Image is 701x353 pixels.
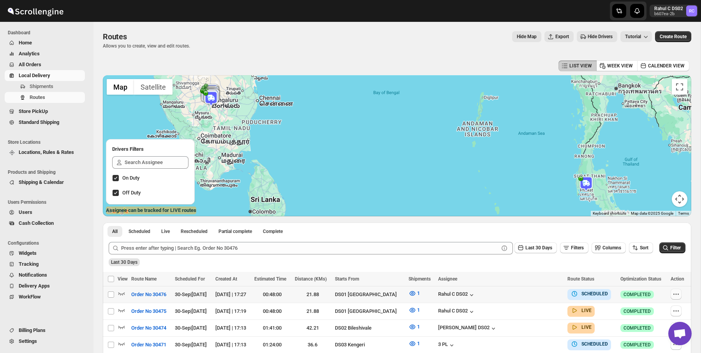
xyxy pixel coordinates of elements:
span: Widgets [19,250,37,256]
div: DS01 [GEOGRAPHIC_DATA] [335,307,404,315]
p: Allows you to create, view and edit routes. [103,43,190,49]
span: 1 [417,307,420,313]
span: Billing Plans [19,327,46,333]
span: 1 [417,324,420,330]
span: Shipments [30,83,53,89]
div: 00:48:00 [254,291,290,298]
div: Open chat [668,322,692,345]
button: Last 30 Days [514,242,557,253]
button: 1 [404,337,424,350]
span: Shipments [409,276,431,282]
span: Created At [215,276,237,282]
span: View [118,276,128,282]
span: Shipping & Calendar [19,179,64,185]
button: Notifications [5,270,85,281]
button: Home [5,37,85,48]
button: Locations, Rules & Rates [5,147,85,158]
b: SCHEDULED [581,341,608,347]
button: Users [5,207,85,218]
button: Billing Plans [5,325,85,336]
span: COMPLETED [624,291,651,298]
h2: Drivers Filters [112,145,188,153]
div: [DATE] | 17:27 [215,291,250,298]
button: Order No 30474 [127,322,171,334]
button: WEEK VIEW [596,60,638,71]
b: SCHEDULED [581,291,608,297]
button: Rahul C DS02 [438,308,476,316]
span: Export [555,34,569,40]
a: Terms (opens in new tab) [678,211,689,215]
div: [DATE] | 17:19 [215,307,250,315]
div: DS01 [GEOGRAPHIC_DATA] [335,291,404,298]
b: LIVE [581,308,592,313]
span: Store Locations [8,139,88,145]
div: 36.6 [295,341,331,349]
button: Show street map [107,79,134,95]
span: WorkFlow [19,294,41,300]
button: WorkFlow [5,291,85,302]
a: Open this area in Google Maps (opens a new window) [105,206,130,216]
span: Routes [30,94,45,100]
button: Widgets [5,248,85,259]
span: Last 30 Days [111,259,137,265]
span: Dashboard [8,30,88,36]
div: 00:48:00 [254,307,290,315]
div: 01:24:00 [254,341,290,349]
span: Order No 30475 [131,307,166,315]
span: Delivery Apps [19,283,50,289]
span: Configurations [8,240,88,246]
span: Store PickUp [19,108,48,114]
span: Users Permissions [8,199,88,205]
button: Show satellite imagery [134,79,173,95]
div: 21.88 [295,291,331,298]
img: ScrollEngine [6,1,65,21]
span: Users [19,209,32,215]
button: All Orders [5,59,85,70]
input: Press enter after typing | Search Eg. Order No 30476 [121,242,499,254]
span: 1 [417,290,420,296]
div: Rahul C DS02 [438,291,476,299]
b: LIVE [581,325,592,330]
button: Filter [659,242,685,253]
text: RC [689,9,694,14]
button: All routes [107,226,122,237]
span: 30-Sep | [DATE] [175,325,207,331]
span: Action [671,276,684,282]
button: Sort [629,242,653,253]
span: COMPLETED [624,325,651,331]
div: DS03 Kengeri [335,341,404,349]
span: On Duty [122,175,139,181]
span: COMPLETED [624,342,651,348]
button: Analytics [5,48,85,59]
span: Cash Collection [19,220,54,226]
span: LIST VIEW [569,63,592,69]
div: 21.88 [295,307,331,315]
span: 30-Sep | [DATE] [175,342,207,348]
span: Hide Map [517,34,537,40]
span: Local Delivery [19,72,50,78]
button: Map action label [512,31,541,42]
img: Google [105,206,130,216]
span: CALENDER VIEW [648,63,685,69]
span: WEEK VIEW [607,63,633,69]
span: Scheduled [129,228,150,235]
div: [DATE] | 17:13 [215,324,250,332]
span: Home [19,40,32,46]
button: [PERSON_NAME] DS02 [438,325,497,332]
button: 3 PL [438,341,456,349]
button: Map camera controls [672,191,687,207]
span: Distance (KMs) [295,276,327,282]
div: 42.21 [295,324,331,332]
span: 1 [417,341,420,346]
button: Cash Collection [5,218,85,229]
button: Filters [560,242,588,253]
p: b607ea-2b [654,12,683,16]
button: 1 [404,287,424,300]
span: 30-Sep | [DATE] [175,291,207,297]
button: SCHEDULED [571,340,608,348]
span: Map data ©2025 Google [631,211,673,215]
button: Tracking [5,259,85,270]
div: [DATE] | 17:13 [215,341,250,349]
